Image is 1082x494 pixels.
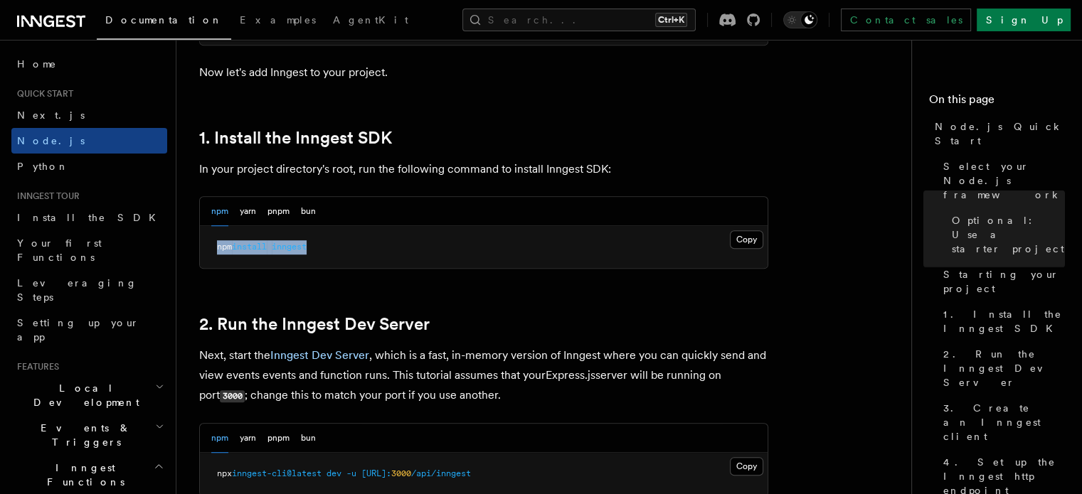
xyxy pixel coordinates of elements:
[11,461,154,489] span: Inngest Functions
[11,270,167,310] a: Leveraging Steps
[943,159,1065,202] span: Select your Node.js framework
[267,424,290,453] button: pnpm
[730,230,763,249] button: Copy
[324,4,417,38] a: AgentKit
[730,457,763,476] button: Copy
[17,237,102,263] span: Your first Functions
[267,197,290,226] button: pnpm
[943,307,1065,335] span: 1. Install the Inngest SDK
[240,424,256,453] button: yarn
[929,91,1065,114] h4: On this page
[462,9,696,31] button: Search...Ctrl+K
[938,395,1065,449] a: 3. Create an Inngest client
[240,14,316,26] span: Examples
[17,57,57,71] span: Home
[17,317,139,343] span: Setting up your app
[232,468,322,478] span: inngest-cli@latest
[220,390,245,402] code: 3000
[231,4,324,38] a: Examples
[346,468,356,478] span: -u
[199,345,768,406] p: Next, start the , which is a fast, in-memory version of Inngest where you can quickly send and vi...
[977,9,1071,31] a: Sign Up
[211,197,228,226] button: npm
[361,468,391,478] span: [URL]:
[17,212,164,223] span: Install the SDK
[217,468,232,478] span: npx
[199,159,768,179] p: In your project directory's root, run the following command to install Inngest SDK:
[929,114,1065,154] a: Node.js Quick Start
[11,415,167,455] button: Events & Triggers
[17,135,85,146] span: Node.js
[11,361,59,372] span: Features
[11,230,167,270] a: Your first Functions
[11,51,167,77] a: Home
[11,190,80,202] span: Inngest tour
[11,102,167,128] a: Next.js
[411,468,471,478] span: /api/inngest
[11,421,155,449] span: Events & Triggers
[105,14,223,26] span: Documentation
[11,128,167,154] a: Node.js
[938,262,1065,301] a: Starting your project
[272,242,307,252] span: inngest
[943,401,1065,444] span: 3. Create an Inngest client
[11,154,167,179] a: Python
[327,468,341,478] span: dev
[17,161,69,172] span: Python
[11,375,167,415] button: Local Development
[11,205,167,230] a: Install the SDK
[391,468,411,478] span: 3000
[199,63,768,82] p: Now let's add Inngest to your project.
[17,277,137,303] span: Leveraging Steps
[938,301,1065,341] a: 1. Install the Inngest SDK
[211,424,228,453] button: npm
[841,9,971,31] a: Contact sales
[938,341,1065,395] a: 2. Run the Inngest Dev Server
[655,13,687,27] kbd: Ctrl+K
[270,348,369,362] a: Inngest Dev Server
[952,213,1065,256] span: Optional: Use a starter project
[943,267,1065,296] span: Starting your project
[11,310,167,350] a: Setting up your app
[232,242,267,252] span: install
[333,14,408,26] span: AgentKit
[11,381,155,409] span: Local Development
[783,11,817,28] button: Toggle dark mode
[938,154,1065,208] a: Select your Node.js framework
[935,119,1065,148] span: Node.js Quick Start
[240,197,256,226] button: yarn
[217,242,232,252] span: npm
[301,424,316,453] button: bun
[199,314,430,334] a: 2. Run the Inngest Dev Server
[11,88,73,100] span: Quick start
[97,4,231,40] a: Documentation
[943,347,1065,390] span: 2. Run the Inngest Dev Server
[301,197,316,226] button: bun
[17,109,85,121] span: Next.js
[199,128,392,148] a: 1. Install the Inngest SDK
[946,208,1065,262] a: Optional: Use a starter project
